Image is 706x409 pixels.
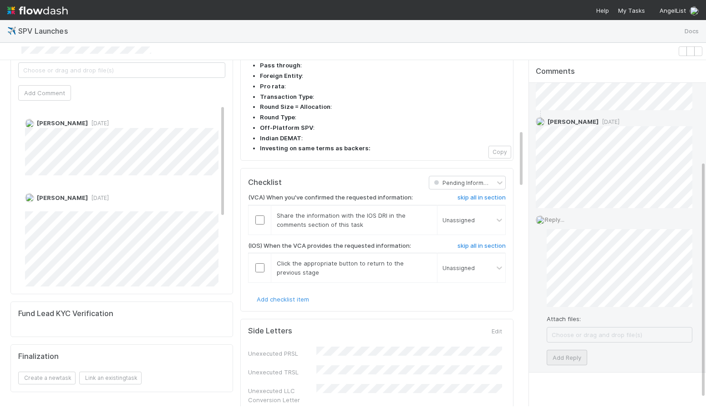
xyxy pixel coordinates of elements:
li: : [260,82,506,91]
h6: (IOS) When the VCA provides the requested information: [248,242,411,250]
img: logo-inverted-e16ddd16eac7371096b0.svg [7,3,68,18]
h5: Checklist [248,178,282,187]
button: Add Reply [547,350,587,365]
img: avatar_6daca87a-2c2e-4848-8ddb-62067031c24f.png [536,117,545,126]
span: [DATE] [88,120,109,127]
div: Unexecuted PRSL [248,349,316,358]
span: Share the information with the IOS DRI in the comments section of this task [277,212,406,228]
strong: Pass through [260,61,300,69]
span: My Tasks [616,7,645,14]
li: : [260,134,506,143]
h5: Fund Lead KYC Verification [18,309,113,318]
strong: Round Type [260,113,295,121]
strong: Pro rata [260,82,284,90]
span: Unassigned [441,265,475,271]
span: Choose or drag and drop file(s) [19,63,225,77]
img: avatar_6daca87a-2c2e-4848-8ddb-62067031c24f.png [536,215,545,225]
span: [PERSON_NAME] [548,118,599,125]
h6: skip all in section [457,194,506,201]
span: ✈️ [7,27,16,35]
h6: (VCA) When you've confirmed the requested information: [248,194,413,201]
li: : [260,92,506,102]
li: : [260,113,506,122]
span: Comments [536,67,575,76]
span: Pending Information [432,179,497,186]
h5: Finalization [18,352,59,361]
span: Unassigned [441,216,475,223]
li: : [260,61,506,70]
strong: Round Size = Allocation [260,103,330,110]
strong: Indian DEMAT [260,134,301,142]
strong: Transaction Type [260,93,313,100]
div: Help [594,6,609,15]
li: : [260,102,506,112]
span: [DATE] [88,194,109,201]
h6: skip all in section [457,242,506,250]
img: avatar_b0da76e8-8e9d-47e0-9b3e-1b93abf6f697.png [25,119,34,128]
span: [PERSON_NAME] [37,119,88,127]
li: : [260,123,506,133]
div: Unexecuted TRSL [248,368,316,377]
button: Link an existingtask [79,372,142,384]
span: AngelList [660,7,686,14]
span: SPV Launches [18,26,71,36]
a: My Tasks [616,6,645,15]
button: Add Comment [18,85,71,101]
button: Copy [488,146,511,158]
h5: Side Letters [248,327,292,336]
img: avatar_6daca87a-2c2e-4848-8ddb-62067031c24f.png [690,6,699,15]
a: Docs [685,26,699,37]
strong: Investing on same terms as backers: [260,144,371,152]
a: Add checklist item [255,296,309,303]
span: Click the appropriate button to return to the previous stage [277,260,404,276]
span: Reply... [545,216,564,223]
strong: Off-Platform SPV [260,124,313,131]
span: [DATE] [599,118,620,125]
strong: Foreign Entity [260,72,302,79]
button: Create a newtask [18,372,76,384]
a: skip all in section [457,242,506,253]
span: Choose or drag and drop file(s) [547,327,692,342]
a: skip all in section [457,194,506,205]
div: Unexecuted LLC Conversion Letter [248,386,316,404]
li: : [260,72,506,81]
span: [PERSON_NAME] [37,194,88,201]
img: avatar_6daca87a-2c2e-4848-8ddb-62067031c24f.png [25,193,34,202]
a: Edit [490,327,502,335]
label: Attach files: [547,314,581,323]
